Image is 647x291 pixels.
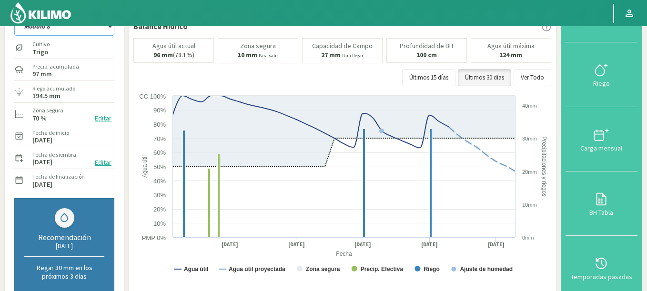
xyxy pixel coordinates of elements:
[336,251,352,257] text: Fecha
[184,266,208,272] text: Agua útil
[142,155,148,178] text: Agua útil
[153,178,166,185] text: 40%
[24,232,104,242] div: Recomendación
[522,136,537,141] text: 30mm
[32,40,50,49] label: Cultivo
[10,1,72,24] img: Kilimo
[153,50,173,59] b: 96 mm
[566,42,637,107] button: Riego
[460,266,513,272] text: Ajuste de humedad
[361,266,404,272] text: Precip. Efectiva
[153,163,166,171] text: 50%
[566,107,637,171] button: Carga mensual
[133,20,188,32] p: Balance Hídrico
[458,69,511,86] button: Últimos 30 días
[488,241,505,248] text: [DATE]
[568,80,635,87] div: Riego
[153,220,166,227] text: 10%
[24,263,104,281] p: Regar 30 mm en los próximos 3 días
[142,234,166,241] text: PMP 0%
[32,137,52,143] label: [DATE]
[568,145,635,151] div: Carga mensual
[568,273,635,280] div: Temporadas pasadas
[32,71,52,77] label: 97 mm
[566,171,637,236] button: BH Tabla
[416,50,437,59] b: 100 cm
[487,42,535,50] p: Agua útil máxima
[32,84,75,93] label: Riego acumulado
[306,266,340,272] text: Zona segura
[238,50,257,59] b: 10 mm
[32,115,47,121] label: 70 %
[342,52,364,59] small: Para llegar
[288,241,305,248] text: [DATE]
[153,121,166,128] text: 80%
[153,51,194,59] p: (78.1%)
[32,181,52,188] label: [DATE]
[229,266,285,272] text: Agua útil proyectada
[400,42,453,50] p: Profundidad de BH
[152,42,195,50] p: Agua útil actual
[522,235,534,241] text: 0mm
[32,106,63,115] label: Zona segura
[312,42,373,50] p: Capacidad de Campo
[32,172,85,181] label: Fecha de finalización
[153,149,166,156] text: 60%
[32,49,50,55] label: Trigo
[153,191,166,199] text: 30%
[32,62,79,71] label: Precip. acumulada
[92,157,114,168] button: Editar
[153,107,166,114] text: 90%
[522,169,537,175] text: 20mm
[32,93,61,99] label: 194.5 mm
[522,103,537,109] text: 40mm
[222,241,238,248] text: [DATE]
[139,93,166,100] text: CC 100%
[153,206,166,213] text: 20%
[259,52,278,59] small: Para salir
[568,209,635,216] div: BH Tabla
[24,242,104,250] div: [DATE]
[514,69,551,86] button: Ver Todo
[153,135,166,142] text: 70%
[32,129,69,137] label: Fecha de inicio
[421,241,438,248] text: [DATE]
[32,159,52,165] label: [DATE]
[354,241,371,248] text: [DATE]
[522,202,537,208] text: 10mm
[240,42,276,50] p: Zona segura
[92,113,114,124] button: Editar
[321,50,341,59] b: 27 mm
[32,151,76,159] label: Fecha de siembra
[499,50,522,59] b: 124 mm
[402,69,455,86] button: Últimos 15 días
[541,136,547,197] text: Precipitaciones y riegos
[424,266,439,272] text: Riego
